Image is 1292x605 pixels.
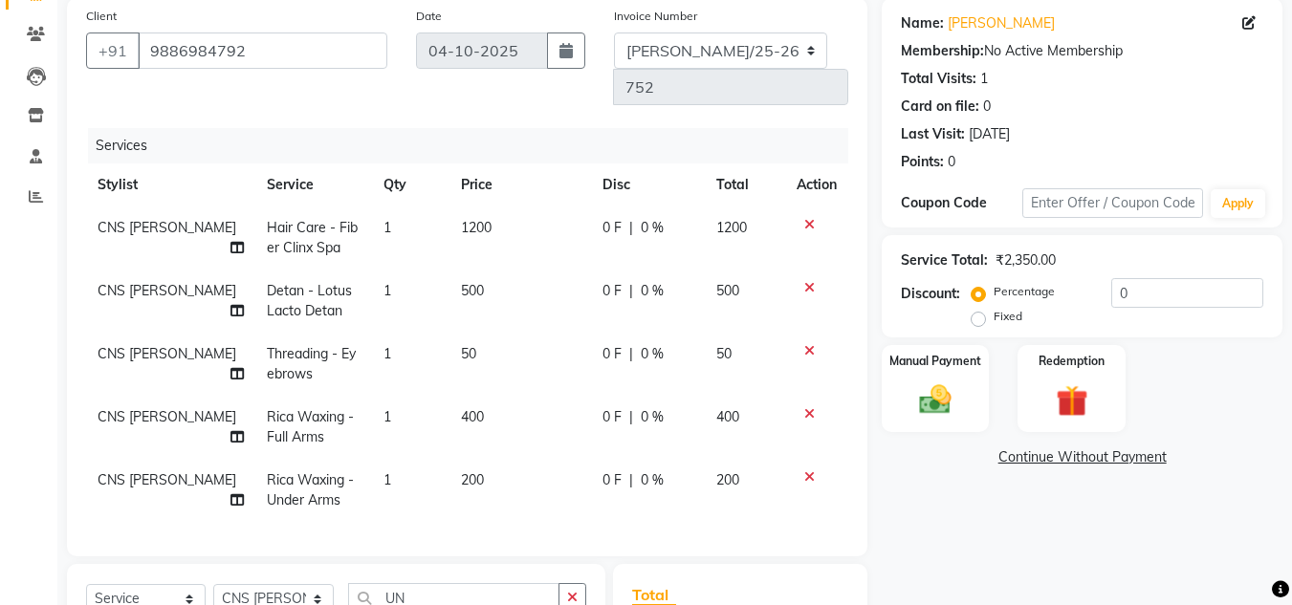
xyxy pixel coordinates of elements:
span: 0 F [602,407,622,427]
span: Detan - Lotus Lacto Detan [267,282,352,319]
div: 1 [980,69,988,89]
span: 1 [383,471,391,488]
div: Discount: [901,284,960,304]
span: CNS [PERSON_NAME] [98,219,236,236]
span: 0 F [602,281,622,301]
div: Membership: [901,41,984,61]
span: 500 [716,282,739,299]
span: 50 [716,345,732,362]
span: Hair Care - Fiber Clinx Spa [267,219,358,256]
span: Rica Waxing - Under Arms [267,471,354,508]
span: 0 F [602,470,622,490]
button: +91 [86,32,140,69]
th: Qty [372,163,449,206]
div: [DATE] [969,124,1010,144]
span: CNS [PERSON_NAME] [98,282,236,299]
span: | [629,218,633,238]
label: Fixed [994,308,1022,325]
div: No Active Membership [901,41,1263,61]
th: Action [785,163,848,206]
label: Percentage [994,283,1055,300]
span: | [629,281,633,301]
span: | [629,344,633,364]
span: 50 [461,345,476,362]
div: Service Total: [901,250,988,270]
span: 1 [383,408,391,425]
div: Card on file: [901,97,979,117]
span: 1200 [716,219,747,236]
span: 0 % [641,344,664,364]
button: Apply [1211,189,1265,218]
span: CNS [PERSON_NAME] [98,471,236,488]
span: Threading - Eyebrows [267,345,356,382]
label: Invoice Number [614,8,697,25]
span: Total [632,585,676,605]
input: Enter Offer / Coupon Code [1022,188,1203,218]
th: Service [255,163,372,206]
a: Continue Without Payment [886,447,1279,467]
span: 1 [383,219,391,236]
label: Date [416,8,442,25]
th: Stylist [86,163,255,206]
span: 1 [383,282,391,299]
span: 1 [383,345,391,362]
label: Manual Payment [889,353,981,370]
span: 500 [461,282,484,299]
span: | [629,407,633,427]
div: 0 [948,152,955,172]
div: Coupon Code [901,193,1021,213]
div: Points: [901,152,944,172]
span: 400 [716,408,739,425]
span: 200 [716,471,739,488]
th: Price [449,163,591,206]
span: 0 F [602,218,622,238]
span: Rica Waxing - Full Arms [267,408,354,445]
span: 1200 [461,219,492,236]
span: 0 % [641,281,664,301]
div: Name: [901,13,944,33]
img: _cash.svg [909,381,961,418]
span: | [629,470,633,490]
div: ₹2,350.00 [996,250,1056,270]
div: 0 [983,97,991,117]
span: 200 [461,471,484,488]
img: _gift.svg [1046,381,1098,421]
span: 0 % [641,470,664,490]
span: CNS [PERSON_NAME] [98,345,236,362]
span: 0 F [602,344,622,364]
label: Redemption [1039,353,1105,370]
span: CNS [PERSON_NAME] [98,408,236,425]
span: 0 % [641,407,664,427]
span: 400 [461,408,484,425]
div: Last Visit: [901,124,965,144]
a: [PERSON_NAME] [948,13,1055,33]
th: Disc [591,163,705,206]
input: Search by Name/Mobile/Email/Code [138,32,387,69]
div: Services [88,128,863,163]
div: Total Visits: [901,69,976,89]
label: Client [86,8,117,25]
span: 0 % [641,218,664,238]
th: Total [705,163,786,206]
